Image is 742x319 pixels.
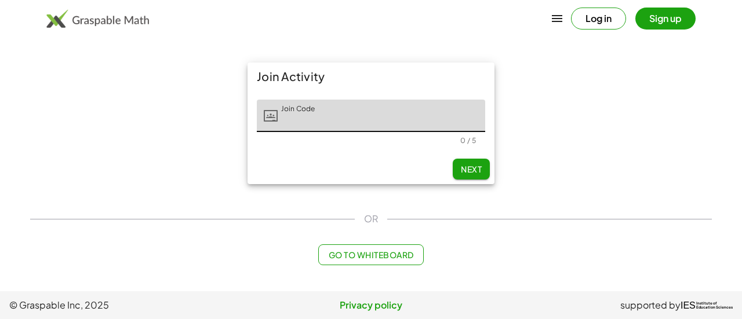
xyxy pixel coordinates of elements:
span: supported by [620,298,681,312]
span: © Graspable Inc, 2025 [9,298,250,312]
a: IESInstitute ofEducation Sciences [681,298,733,312]
span: OR [364,212,378,226]
button: Go to Whiteboard [318,244,423,265]
span: Go to Whiteboard [328,250,413,260]
span: Institute of Education Sciences [696,302,733,310]
span: IES [681,300,696,311]
a: Privacy policy [250,298,492,312]
button: Sign up [635,8,696,30]
button: Next [453,159,490,179]
span: Next [461,164,482,174]
div: Join Activity [248,63,494,90]
button: Log in [571,8,626,30]
div: 0 / 5 [460,136,476,145]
